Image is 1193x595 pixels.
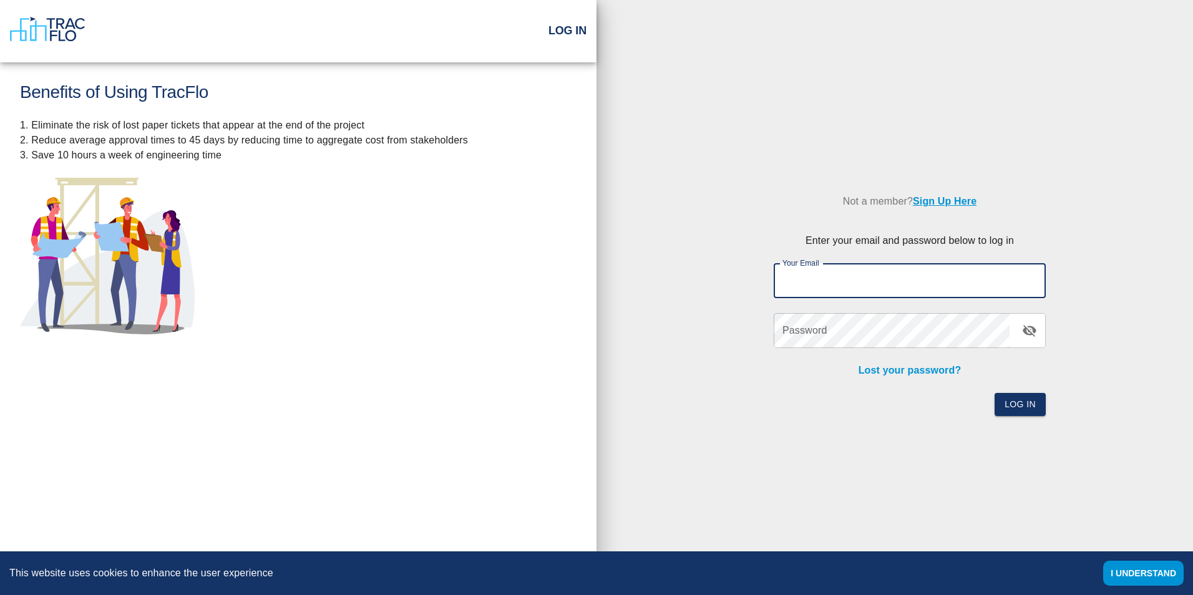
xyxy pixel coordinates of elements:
a: Lost your password? [859,365,962,375]
h2: Log In [548,24,587,38]
h1: Benefits of Using TracFlo [20,82,577,103]
iframe: Chat Widget [1131,535,1193,595]
div: This website uses cookies to enhance the user experience [9,566,1084,581]
img: TracFlo [10,17,85,42]
p: Not a member? [774,185,1046,218]
button: Accept cookies [1103,561,1184,586]
label: Your Email [782,258,819,268]
p: 1. Eliminate the risk of lost paper tickets that appear at the end of the project 2. Reduce avera... [20,118,577,163]
a: Sign Up Here [913,196,976,206]
button: toggle password visibility [1015,316,1044,346]
p: Enter your email and password below to log in [774,233,1046,248]
button: Log In [995,393,1046,416]
img: illustration [20,178,195,334]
